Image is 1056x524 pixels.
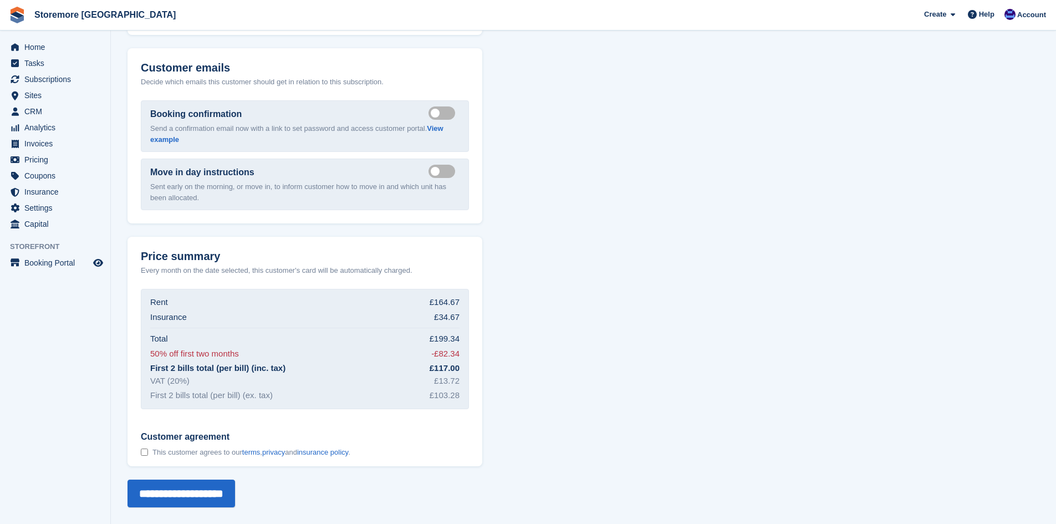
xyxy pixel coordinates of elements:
[428,170,460,172] label: Send move in day email
[150,389,273,402] div: First 2 bills total (per bill) (ex. tax)
[24,72,91,87] span: Subscriptions
[434,375,460,388] div: £13.72
[9,7,25,23] img: stora-icon-8386f47178a22dfd0bd8f6a31ec36ba5ce8667c1dd55bd0f319d3a0aa187defe.svg
[24,39,91,55] span: Home
[150,124,443,144] a: View example
[430,389,460,402] div: £103.28
[141,250,469,263] h2: Price summary
[6,168,105,184] a: menu
[141,62,469,74] h2: Customer emails
[150,166,254,179] label: Move in day instructions
[431,348,460,360] div: -£82.34
[6,152,105,167] a: menu
[24,136,91,151] span: Invoices
[434,311,460,324] div: £34.67
[141,449,148,456] input: Customer agreement This customer agrees to ourterms,privacyandinsurance policy.
[1017,9,1046,21] span: Account
[141,77,469,88] p: Decide which emails this customer should get in relation to this subscription.
[24,255,91,271] span: Booking Portal
[6,104,105,119] a: menu
[24,152,91,167] span: Pricing
[24,184,91,200] span: Insurance
[150,362,285,375] div: First 2 bills total (per bill) (inc. tax)
[297,448,348,456] a: insurance policy
[430,333,460,345] div: £199.34
[1004,9,1016,20] img: Angela
[924,9,946,20] span: Create
[150,181,460,203] p: Sent early on the morning, or move in, to inform customer how to move in and which unit has been ...
[6,255,105,271] a: menu
[10,241,110,252] span: Storefront
[6,184,105,200] a: menu
[150,123,460,145] p: Send a confirmation email now with a link to set password and access customer portal.
[242,448,261,456] a: terms
[6,216,105,232] a: menu
[150,348,239,360] div: 50% off first two months
[6,120,105,135] a: menu
[979,9,994,20] span: Help
[150,333,168,345] div: Total
[6,55,105,71] a: menu
[6,72,105,87] a: menu
[150,375,190,388] div: VAT (20%)
[6,200,105,216] a: menu
[24,88,91,103] span: Sites
[24,104,91,119] span: CRM
[91,256,105,269] a: Preview store
[6,39,105,55] a: menu
[6,88,105,103] a: menu
[150,296,168,309] div: Rent
[152,448,350,457] span: This customer agrees to our , and .
[430,362,460,375] div: £117.00
[24,200,91,216] span: Settings
[141,431,350,442] span: Customer agreement
[150,311,187,324] div: Insurance
[262,448,285,456] a: privacy
[30,6,180,24] a: Storemore [GEOGRAPHIC_DATA]
[24,216,91,232] span: Capital
[150,108,242,121] label: Booking confirmation
[6,136,105,151] a: menu
[24,120,91,135] span: Analytics
[141,265,412,276] p: Every month on the date selected, this customer's card will be automatically charged.
[24,168,91,184] span: Coupons
[430,296,460,309] div: £164.67
[24,55,91,71] span: Tasks
[428,112,460,114] label: Send booking confirmation email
